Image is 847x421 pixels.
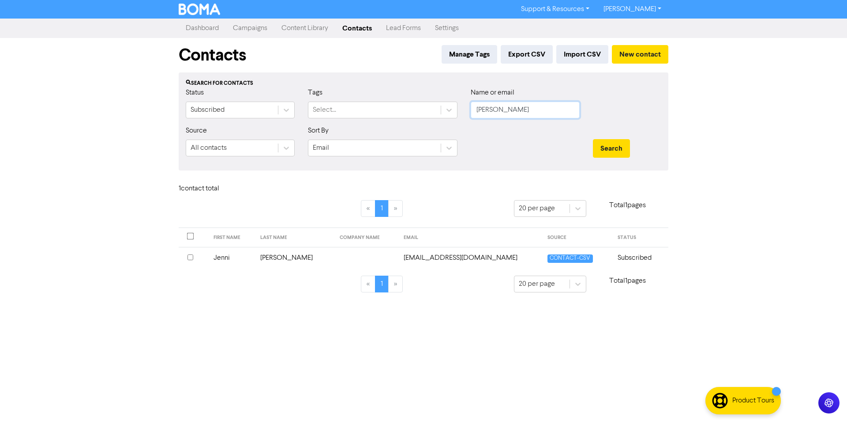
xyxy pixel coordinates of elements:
div: Search for contacts [186,80,661,87]
a: Lead Forms [379,19,428,37]
td: Jenni [208,247,255,269]
button: New contact [612,45,668,64]
button: Search [593,139,630,158]
img: BOMA Logo [179,4,220,15]
a: Campaigns [226,19,274,37]
a: Contacts [335,19,379,37]
button: Import CSV [556,45,608,64]
label: Sort By [308,125,329,136]
a: Page 1 is your current page [375,200,389,217]
th: COMPANY NAME [334,228,398,247]
td: ontimevents@xtra.co.nz [398,247,543,269]
div: 20 per page [519,203,555,214]
p: Total 1 pages [586,200,668,211]
button: Export CSV [501,45,553,64]
th: SOURCE [542,228,612,247]
th: EMAIL [398,228,543,247]
button: Manage Tags [442,45,497,64]
a: Support & Resources [514,2,596,16]
th: LAST NAME [255,228,334,247]
a: Dashboard [179,19,226,37]
div: Subscribed [191,105,225,115]
label: Name or email [471,87,514,98]
div: Select... [313,105,336,115]
div: 20 per page [519,279,555,289]
td: [PERSON_NAME] [255,247,334,269]
td: Subscribed [612,247,668,269]
p: Total 1 pages [586,276,668,286]
a: Page 1 is your current page [375,276,389,292]
h1: Contacts [179,45,246,65]
label: Tags [308,87,322,98]
iframe: Chat Widget [803,379,847,421]
th: STATUS [612,228,668,247]
div: Email [313,143,329,153]
a: Settings [428,19,466,37]
th: FIRST NAME [208,228,255,247]
div: All contacts [191,143,227,153]
h6: 1 contact total [179,185,249,193]
a: Content Library [274,19,335,37]
a: [PERSON_NAME] [596,2,668,16]
span: CONTACT-CSV [547,254,592,263]
label: Status [186,87,204,98]
label: Source [186,125,207,136]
